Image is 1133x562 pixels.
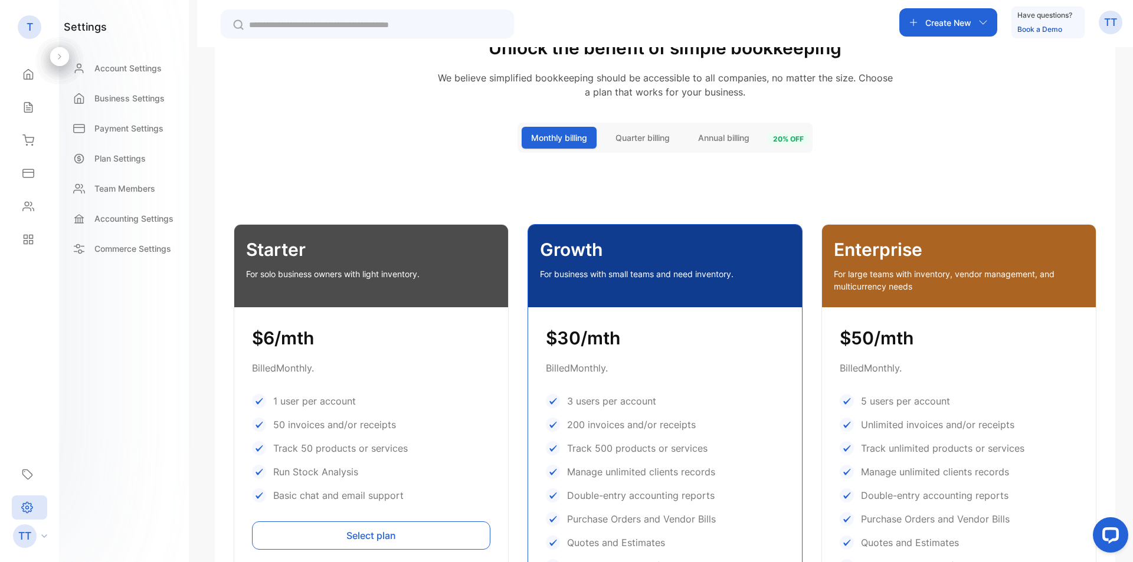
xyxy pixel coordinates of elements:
[273,394,356,408] p: 1 user per account
[567,488,715,502] p: Double-entry accounting reports
[64,56,184,80] a: Account Settings
[64,86,184,110] a: Business Settings
[861,441,1024,455] p: Track unlimited products or services
[540,236,790,263] p: Growth
[840,325,1078,351] h1: $50/mth
[94,122,163,134] p: Payment Settings
[273,418,396,432] p: 50 invoices and/or receipts
[768,133,808,144] span: 20 % off
[246,268,496,280] p: For solo business owners with light inventory.
[18,528,31,544] p: TT
[94,242,171,255] p: Commerce Settings
[861,394,950,408] p: 5 users per account
[522,127,597,149] button: Monthly billing
[273,441,408,455] p: Track 50 products or services
[1099,8,1122,37] button: TT
[64,206,184,231] a: Accounting Settings
[1017,9,1072,21] p: Have questions?
[246,236,496,263] p: Starter
[698,132,749,144] span: Annual billing
[925,17,971,29] p: Create New
[94,152,146,165] p: Plan Settings
[64,146,184,170] a: Plan Settings
[94,92,165,104] p: Business Settings
[861,488,1008,502] p: Double-entry accounting reports
[94,62,162,74] p: Account Settings
[861,535,959,550] p: Quotes and Estimates
[234,35,1096,61] h2: Unlock the benefit of simple bookkeeping
[567,441,708,455] p: Track 500 products or services
[546,325,784,351] h1: $30/mth
[252,325,490,351] h1: $6/mth
[1017,25,1062,34] a: Book a Demo
[567,512,716,526] p: Purchase Orders and Vendor Bills
[567,535,665,550] p: Quotes and Estimates
[252,361,490,375] p: Billed Monthly .
[1104,15,1117,30] p: TT
[252,521,490,550] button: Select plan
[861,465,1009,479] p: Manage unlimited clients records
[861,512,1010,526] p: Purchase Orders and Vendor Bills
[27,19,33,35] p: T
[94,212,173,225] p: Accounting Settings
[273,488,404,502] p: Basic chat and email support
[567,418,696,432] p: 200 invoices and/or receipts
[899,8,997,37] button: Create New
[531,132,587,144] span: Monthly billing
[64,19,107,35] h1: settings
[64,116,184,140] a: Payment Settings
[94,182,155,195] p: Team Members
[1083,512,1133,562] iframe: LiveChat chat widget
[64,176,184,201] a: Team Members
[540,268,790,280] p: For business with small teams and need inventory.
[615,132,670,144] span: Quarter billing
[64,236,184,261] a: Commerce Settings
[567,394,656,408] p: 3 users per account
[834,268,1084,292] p: For large teams with inventory, vendor management, and multicurrency needs
[834,236,1084,263] p: Enterprise
[861,418,1014,432] p: Unlimited invoices and/or receipts
[234,71,1096,99] p: We believe simplified bookkeeping should be accessible to all companies, no matter the size. Choo...
[689,127,759,149] button: Annual billing
[546,361,784,375] p: Billed Monthly .
[567,465,715,479] p: Manage unlimited clients records
[606,127,679,149] button: Quarter billing
[840,361,1078,375] p: Billed Monthly .
[273,465,358,479] p: Run Stock Analysis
